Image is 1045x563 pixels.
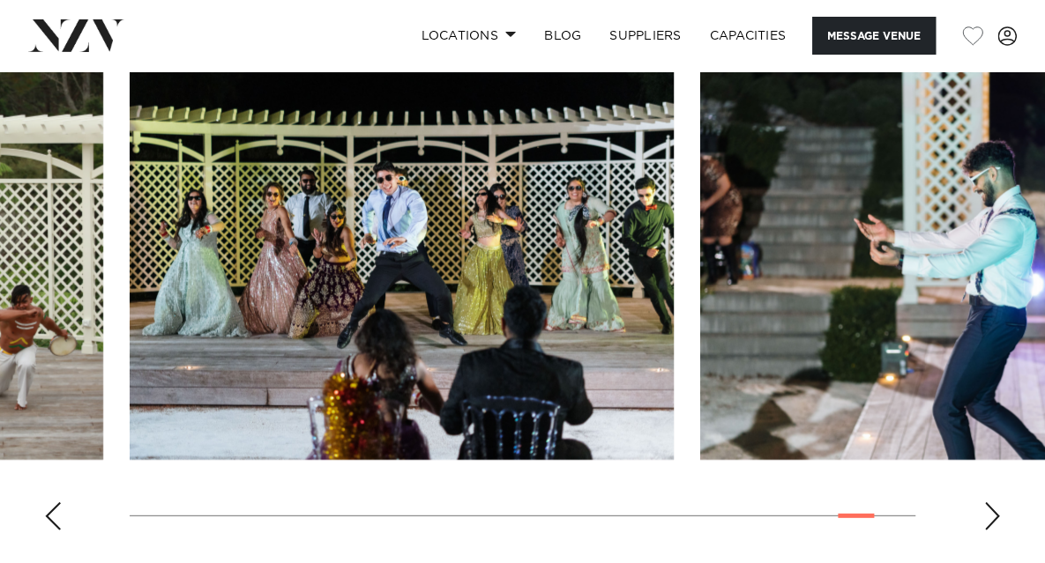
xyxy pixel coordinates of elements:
[28,19,124,51] img: nzv-logo.png
[812,17,936,55] button: Message Venue
[407,17,530,55] a: Locations
[595,17,695,55] a: SUPPLIERS
[530,17,595,55] a: BLOG
[130,61,674,460] swiper-slide: 28 / 30
[696,17,801,55] a: Capacities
